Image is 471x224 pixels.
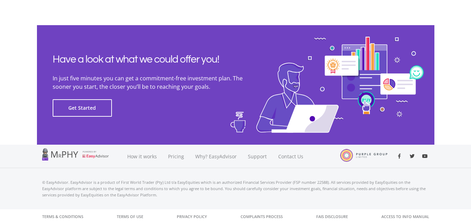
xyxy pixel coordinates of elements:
[381,209,429,224] a: Access to Info Manual
[117,209,143,224] a: Terms of Use
[162,145,190,168] a: Pricing
[242,145,273,168] a: Support
[42,179,429,198] p: © EasyAdvisor. EasyAdvisor is a product of First World Trader (Pty) Ltd t/a EasyEquities which is...
[42,209,83,224] a: Terms & Conditions
[53,99,112,117] button: Get Started
[241,209,283,224] a: Complaints Process
[273,145,310,168] a: Contact Us
[316,209,348,224] a: FAIS Disclosure
[122,145,162,168] a: How it works
[53,53,262,66] h2: Have a look at what we could offer you!
[190,145,242,168] a: Why? EasyAdvisor
[177,209,207,224] a: Privacy Policy
[53,74,262,91] p: In just five minutes you can get a commitment-free investment plan. The sooner you start, the clo...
